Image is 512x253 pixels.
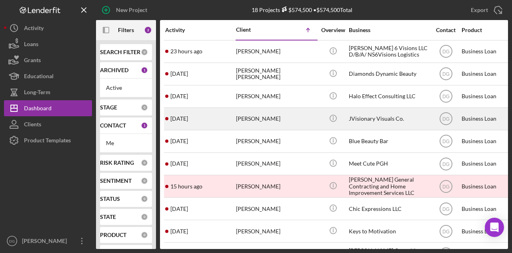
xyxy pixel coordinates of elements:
[100,178,132,184] b: SENTIMENT
[431,27,461,33] div: Contact
[96,2,155,18] button: New Project
[24,52,41,70] div: Grants
[349,63,429,85] div: Diamonds Dynamic Beauty
[141,104,148,111] div: 0
[118,27,134,33] b: Filters
[349,198,429,219] div: Chic Expressions LLC
[349,176,429,197] div: [PERSON_NAME] General Contracting and Home Improvement Services LLC
[236,63,316,85] div: [PERSON_NAME] [PERSON_NAME]
[280,6,312,13] div: $574,500
[165,27,235,33] div: Activity
[252,6,352,13] div: 18 Projects • $574,500 Total
[4,36,92,52] button: Loans
[471,2,488,18] div: Export
[442,94,450,99] text: DG
[100,196,120,202] b: STATUS
[170,71,188,77] time: 2025-07-16 18:15
[4,68,92,84] button: Educational
[20,233,72,251] div: [PERSON_NAME]
[170,160,188,167] time: 2025-08-11 17:39
[170,206,188,212] time: 2025-09-10 14:15
[4,233,92,249] button: DG[PERSON_NAME]
[100,160,134,166] b: RISK RATING
[9,239,15,243] text: DG
[24,68,54,86] div: Educational
[349,221,429,242] div: Keys to Motivation
[236,26,276,33] div: Client
[24,20,44,38] div: Activity
[236,41,316,62] div: [PERSON_NAME]
[144,26,152,34] div: 2
[24,36,38,54] div: Loans
[116,2,147,18] div: New Project
[349,41,429,62] div: [PERSON_NAME] 6 Visions LLC D/B/A/ NS6Visions Logistics
[100,104,117,111] b: STAGE
[141,195,148,202] div: 0
[236,153,316,174] div: [PERSON_NAME]
[141,122,148,129] div: 1
[442,139,450,144] text: DG
[442,184,450,189] text: DG
[4,100,92,116] button: Dashboard
[141,159,148,166] div: 0
[170,138,188,144] time: 2025-09-10 17:21
[141,213,148,221] div: 0
[318,27,348,33] div: Overview
[442,49,450,55] text: DG
[236,221,316,242] div: [PERSON_NAME]
[4,84,92,100] button: Long-Term
[236,198,316,219] div: [PERSON_NAME]
[100,214,116,220] b: STATE
[442,161,450,167] text: DG
[236,86,316,107] div: [PERSON_NAME]
[141,177,148,184] div: 0
[24,84,50,102] div: Long-Term
[141,49,148,56] div: 0
[170,228,188,235] time: 2025-08-05 17:47
[170,183,202,190] time: 2025-09-12 00:06
[106,85,146,91] div: Active
[100,122,126,129] b: CONTACT
[349,86,429,107] div: Halo Effect Consulting LLC
[4,116,92,132] button: Clients
[100,232,126,238] b: PRODUCT
[100,67,128,73] b: ARCHIVED
[24,116,41,134] div: Clients
[349,131,429,152] div: Blue Beauty Bar
[349,108,429,130] div: JVisionary Visuals Co.
[4,20,92,36] button: Activity
[442,116,450,122] text: DG
[141,67,148,74] div: 1
[236,131,316,152] div: [PERSON_NAME]
[170,48,202,55] time: 2025-09-11 16:33
[485,218,504,237] div: Open Intercom Messenger
[24,132,71,150] div: Product Templates
[442,229,450,234] text: DG
[236,108,316,130] div: [PERSON_NAME]
[349,27,429,33] div: Business
[442,71,450,77] text: DG
[442,206,450,212] text: DG
[170,93,188,99] time: 2025-07-02 16:51
[170,115,188,122] time: 2025-09-08 17:57
[4,132,92,148] button: Product Templates
[100,49,140,55] b: SEARCH FILTER
[4,52,92,68] button: Grants
[349,153,429,174] div: Meet Cute PGH
[141,231,148,239] div: 0
[24,100,52,118] div: Dashboard
[463,2,508,18] button: Export
[236,176,316,197] div: [PERSON_NAME]
[106,140,146,146] div: Me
